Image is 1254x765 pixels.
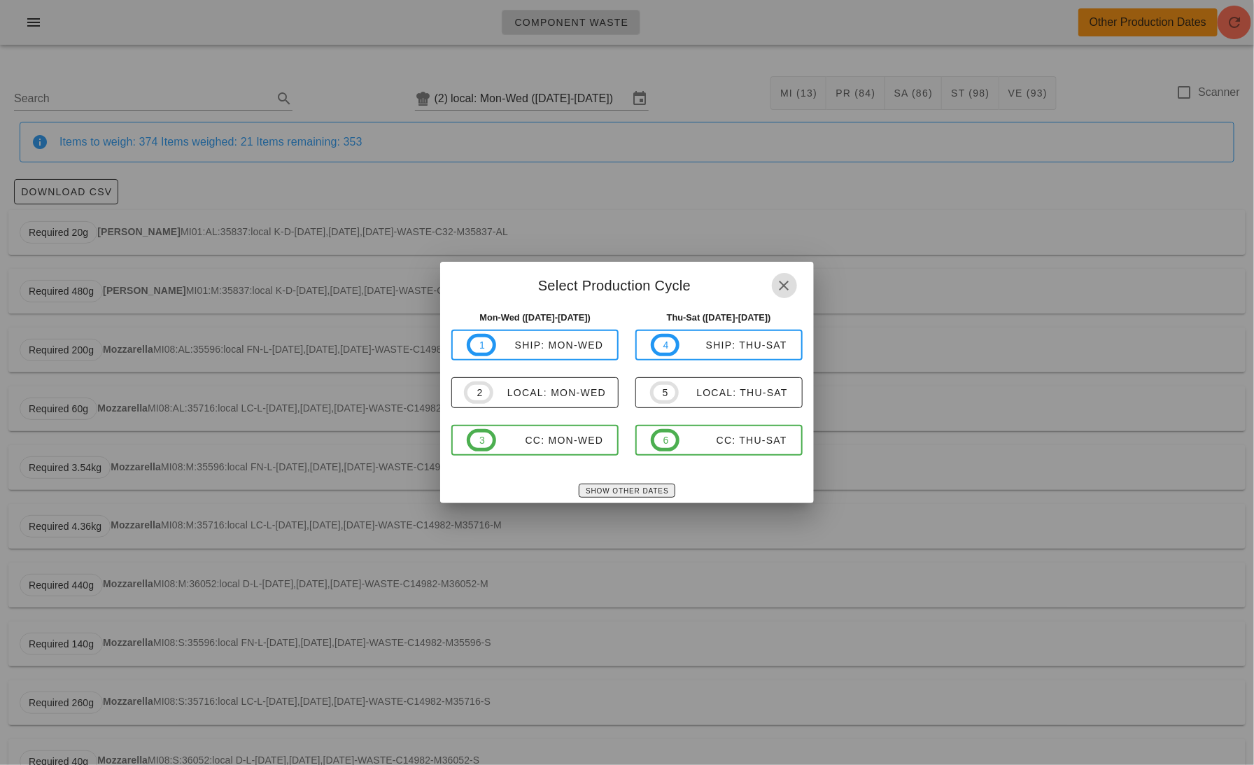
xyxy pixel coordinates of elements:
[479,337,484,353] span: 1
[679,339,787,351] div: ship: Thu-Sat
[479,312,591,323] strong: Mon-Wed ([DATE]-[DATE])
[451,377,619,408] button: 2local: Mon-Wed
[679,435,787,446] div: CC: Thu-Sat
[493,387,606,398] div: local: Mon-Wed
[679,387,788,398] div: local: Thu-Sat
[635,377,803,408] button: 5local: Thu-Sat
[662,385,668,400] span: 5
[451,425,619,456] button: 3CC: Mon-Wed
[663,433,668,448] span: 6
[667,312,771,323] strong: Thu-Sat ([DATE]-[DATE])
[440,262,813,305] div: Select Production Cycle
[476,385,481,400] span: 2
[635,425,803,456] button: 6CC: Thu-Sat
[496,339,604,351] div: ship: Mon-Wed
[663,337,668,353] span: 4
[496,435,604,446] div: CC: Mon-Wed
[635,330,803,360] button: 4ship: Thu-Sat
[585,487,668,495] span: Show Other Dates
[479,433,484,448] span: 3
[579,484,675,498] button: Show Other Dates
[451,330,619,360] button: 1ship: Mon-Wed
